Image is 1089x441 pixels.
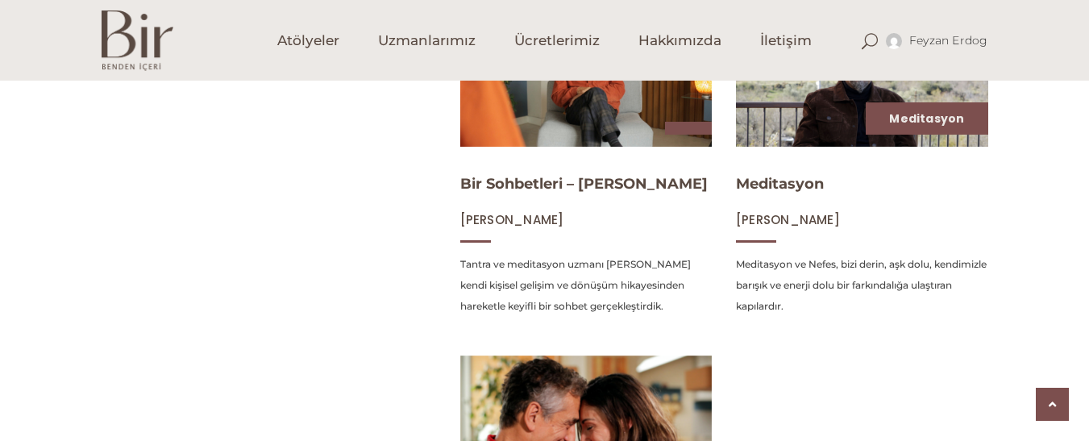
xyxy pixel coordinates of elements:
[638,31,721,50] span: Hakkımızda
[277,31,339,50] span: Atölyeler
[460,254,713,317] p: Tantra ve meditasyon uzmanı [PERSON_NAME] kendi kişisel gelişim ve dönüşüm hikayesinden hareketle...
[909,33,988,48] span: Feyzan Erdog
[736,211,840,228] span: [PERSON_NAME]
[460,211,564,228] span: [PERSON_NAME]
[460,175,708,193] a: Bir Sohbetleri – [PERSON_NAME]
[760,31,812,50] span: İletişim
[378,31,476,50] span: Uzmanlarımız
[889,110,964,127] a: Meditasyon
[460,212,564,227] a: [PERSON_NAME]
[736,175,824,193] a: Meditasyon
[736,254,988,317] p: Meditasyon ve Nefes, bizi derin, aşk dolu, kendimizle barışık ve enerji dolu bir farkındalığa ula...
[736,212,840,227] a: [PERSON_NAME]
[514,31,600,50] span: Ücretlerimiz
